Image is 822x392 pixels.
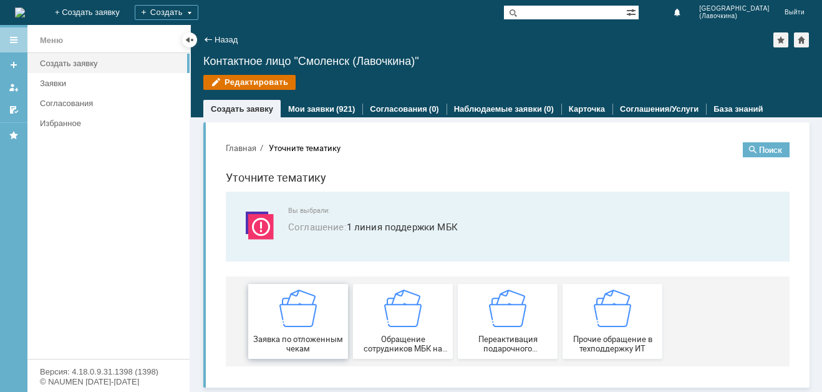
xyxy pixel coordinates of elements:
div: Уточните тематику [53,11,125,21]
a: Карточка [569,104,605,114]
a: База знаний [713,104,763,114]
h1: Уточните тематику [10,36,574,54]
button: Обращение сотрудников МБК на недоступность тех. поддержки [137,152,237,227]
button: Заявка по отложенным чекам [32,152,132,227]
div: Создать заявку [40,59,182,68]
a: Создать заявку [4,55,24,75]
a: Переактивация подарочного сертификата [242,152,342,227]
span: Расширенный поиск [626,6,639,17]
div: (0) [544,104,554,114]
div: (0) [429,104,439,114]
a: Мои заявки [4,77,24,97]
div: Сделать домашней страницей [794,32,809,47]
div: © NAUMEN [DATE]-[DATE] [40,378,177,386]
div: Версия: 4.18.0.9.31.1398 (1398) [40,368,177,376]
a: Создать заявку [211,104,273,114]
a: Прочие обращение в техподдержку ИТ [347,152,447,227]
span: Заявка по отложенным чекам [36,202,128,221]
button: Главная [10,10,41,21]
div: Скрыть меню [182,32,197,47]
a: Мои согласования [4,100,24,120]
span: (Лавочкина) [699,12,770,20]
a: Назад [215,35,238,44]
div: Избранное [40,119,168,128]
span: Вы выбрали: [72,74,559,82]
a: Мои заявки [288,104,334,114]
span: Переактивация подарочного сертификата [246,202,338,221]
a: Согласования [35,94,187,113]
div: Согласования [40,99,182,108]
div: Добавить в избранное [773,32,788,47]
img: getfafe0041f1c547558d014b707d1d9f05 [64,157,101,195]
img: getfafe0041f1c547558d014b707d1d9f05 [273,157,311,195]
span: [GEOGRAPHIC_DATA] [699,5,770,12]
div: Заявки [40,79,182,88]
span: 1 линия поддержки МБК [72,87,559,102]
span: Соглашение : [72,88,131,100]
a: Создать заявку [35,54,187,73]
span: Обращение сотрудников МБК на недоступность тех. поддержки [141,202,233,221]
img: getfafe0041f1c547558d014b707d1d9f05 [168,157,206,195]
img: getfafe0041f1c547558d014b707d1d9f05 [378,157,415,195]
a: Соглашения/Услуги [620,104,699,114]
div: Создать [135,5,198,20]
button: Поиск [527,10,574,25]
span: Прочие обращение в техподдержку ИТ [351,202,443,221]
a: Согласования [370,104,427,114]
img: logo [15,7,25,17]
a: Наблюдаемые заявки [454,104,542,114]
div: Контактное лицо "Смоленск (Лавочкина)" [203,55,810,67]
a: Заявки [35,74,187,93]
div: Меню [40,33,63,48]
a: Перейти на домашнюю страницу [15,7,25,17]
img: svg%3E [25,74,62,112]
div: (921) [336,104,355,114]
